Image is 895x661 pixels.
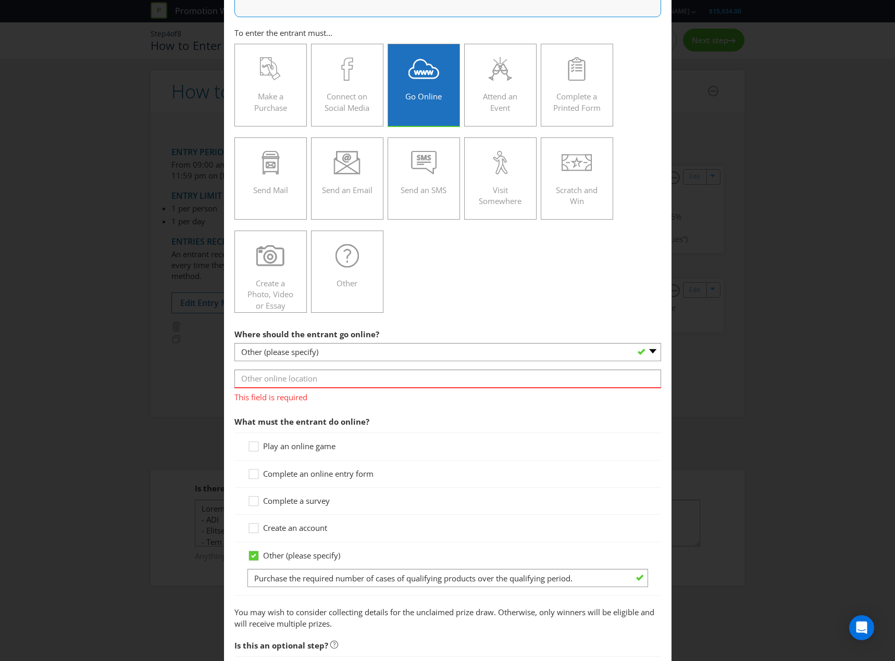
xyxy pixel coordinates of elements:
span: Where should the entrant go online? [234,329,379,339]
span: Go Online [405,91,442,101]
input: Other online location [234,370,661,388]
span: Connect on Social Media [325,91,369,112]
div: Open Intercom Messenger [849,615,874,640]
span: Is this an optional step? [234,640,328,651]
span: Play an online game [263,441,335,451]
span: Attend an Event [483,91,517,112]
span: Send an Email [322,185,372,195]
span: Complete a Printed Form [553,91,601,112]
span: Scratch and Win [556,185,598,206]
span: Visit Somewhere [479,185,521,206]
span: Complete an online entry form [263,468,374,479]
span: Other (please specify) [263,550,340,561]
span: Send an SMS [401,185,446,195]
span: Send Mail [253,185,288,195]
span: To enter the entrant must... [234,28,332,38]
span: Create a Photo, Video or Essay [247,278,293,311]
input: Other online action [247,569,648,587]
span: Complete a survey [263,495,330,506]
span: Other [337,278,357,288]
span: What must the entrant do online? [234,416,369,427]
span: Create an account [263,523,327,533]
span: This field is required [234,388,661,403]
p: You may wish to consider collecting details for the unclaimed prize draw. Otherwise, only winners... [234,607,661,629]
span: Make a Purchase [254,91,287,112]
